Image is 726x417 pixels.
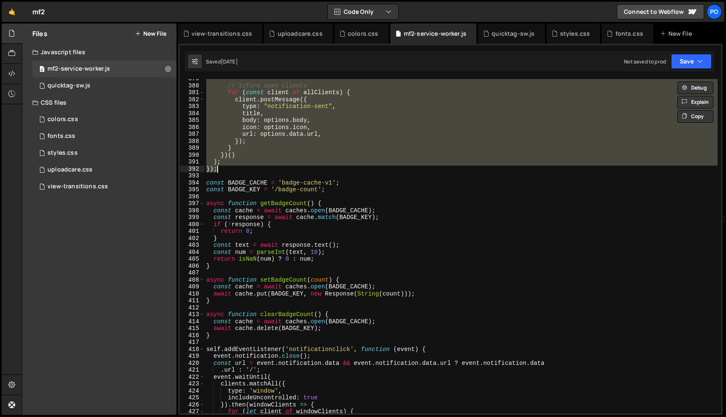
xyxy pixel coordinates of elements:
div: 407 [180,269,205,277]
div: 417 [180,339,205,346]
div: 386 [180,124,205,131]
div: 410 [180,290,205,298]
div: 393 [180,172,205,179]
div: 406 [180,263,205,270]
div: 397 [180,200,205,207]
div: 387 [180,131,205,138]
div: [DATE] [221,58,238,65]
div: New File [660,29,695,38]
div: fonts.css [616,29,643,38]
div: 392 [180,166,205,173]
div: 404 [180,249,205,256]
div: 402 [180,235,205,242]
div: 16238/43751.css [32,111,176,128]
div: view-transitions.css [192,29,252,38]
div: 426 [180,401,205,409]
div: mf2 [32,7,45,17]
div: 424 [180,388,205,395]
button: New File [135,30,166,37]
a: 🤙 [2,2,22,22]
div: 396 [180,193,205,201]
div: 400 [180,221,205,228]
div: colors.css [348,29,379,38]
div: styles.css [47,149,78,157]
div: 16238/45019.js [32,61,176,77]
button: Copy [677,110,713,123]
div: 398 [180,207,205,214]
div: 401 [180,228,205,235]
button: Code Only [328,4,398,19]
span: 0 [39,66,45,73]
a: Connect to Webflow [617,4,704,19]
div: uploadcare.css [47,166,92,174]
h2: Files [32,29,47,38]
div: 423 [180,380,205,388]
div: 384 [180,110,205,117]
div: 427 [180,408,205,415]
div: 413 [180,311,205,318]
div: 389 [180,145,205,152]
div: 383 [180,103,205,110]
div: 380 [180,82,205,90]
div: 411 [180,297,205,304]
div: 405 [180,256,205,263]
div: 420 [180,360,205,367]
button: Debug [677,82,713,94]
div: mf2-service-worker.js [47,65,110,73]
div: 418 [180,346,205,353]
div: 382 [180,96,205,103]
div: 395 [180,186,205,193]
div: 391 [180,158,205,166]
div: 422 [180,374,205,381]
div: 16238/43748.css [32,145,176,161]
div: 414 [180,318,205,325]
div: 425 [180,394,205,401]
div: 385 [180,117,205,124]
div: Saved [206,58,238,65]
div: quicktag-sw.js [47,82,90,90]
div: 419 [180,353,205,360]
div: 379 [180,75,205,82]
div: styles.css [560,29,590,38]
div: 408 [180,277,205,284]
div: 415 [180,325,205,332]
div: fonts.css [47,132,75,140]
button: Save [671,54,712,69]
div: Javascript files [22,44,176,61]
div: 390 [180,152,205,159]
div: 388 [180,138,205,145]
div: 16238/44782.js [32,77,176,94]
div: 16238/43749.css [32,178,176,195]
div: 409 [180,283,205,290]
div: 403 [180,242,205,249]
div: colors.css [47,116,78,123]
div: 412 [180,304,205,311]
div: 416 [180,332,205,339]
button: Explain [677,96,713,108]
div: CSS files [22,94,176,111]
div: mf2-service-worker.js [404,29,466,38]
div: Not saved to prod [624,58,666,65]
div: 421 [180,367,205,374]
div: view-transitions.css [47,183,108,190]
div: 16238/43752.css [32,128,176,145]
a: Po [707,4,722,19]
div: uploadcare.css [278,29,323,38]
div: 16238/43750.css [32,161,176,178]
div: quicktag-sw.js [492,29,534,38]
div: 381 [180,89,205,96]
div: 399 [180,214,205,221]
div: 394 [180,179,205,187]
